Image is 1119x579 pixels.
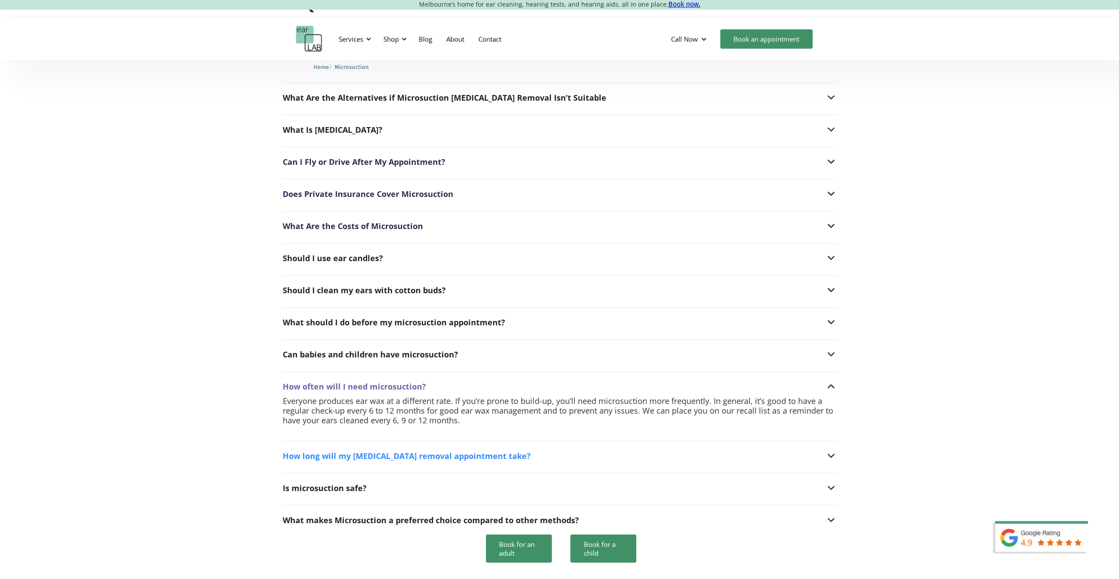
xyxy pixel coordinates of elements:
[283,286,446,295] div: Should I clean my ears with cotton buds?
[339,35,363,44] div: Services
[825,381,837,392] img: How often will I need microsuction?
[283,452,531,460] div: How long will my [MEDICAL_DATA] removal appointment take?
[825,92,837,103] img: What Are the Alternatives if Microsuction Earwax Removal Isn’t Suitable
[825,317,837,328] img: What should I do before my microsuction appointment?
[283,284,837,296] div: Should I clean my ears with cotton buds?Should I clean my ears with cotton buds?
[283,349,837,360] div: Can babies and children have microsuction?Can babies and children have microsuction?
[296,26,322,52] a: home
[313,64,329,70] span: Home
[283,514,837,526] div: What makes Microsuction a preferred choice compared to other methods?What makes Microsuction a pr...
[283,124,837,135] div: What Is [MEDICAL_DATA]?What Is Earwax?
[283,222,423,230] div: What Are the Costs of Microsuction
[313,62,329,71] a: Home
[335,62,369,71] a: Microsuction
[283,92,837,103] div: What Are the Alternatives if Microsuction [MEDICAL_DATA] Removal Isn’t SuitableWhat Are the Alter...
[283,252,837,264] div: Should I use ear candles?Should I use ear candles?
[283,397,837,425] p: Everyone produces ear wax at a different rate. If you’re prone to build-up, you’ll need microsuct...
[439,26,471,52] a: About
[471,26,508,52] a: Contact
[825,349,837,360] img: Can babies and children have microsuction?
[825,220,837,232] img: What Are the Costs of Microsuction
[333,26,374,52] div: Services
[283,156,837,168] div: Can I Fly or Drive After My Appointment?Can I Fly or Drive After My Appointment?
[825,284,837,296] img: Should I clean my ears with cotton buds?
[825,450,837,462] img: How long will my earwax removal appointment take?
[283,381,837,392] div: How often will I need microsuction?How often will I need microsuction?
[825,188,837,200] img: Does Private Insurance Cover Microsuction
[825,156,837,168] img: Can I Fly or Drive After My Appointment?
[664,26,716,52] div: Call Now
[283,484,367,492] div: Is microsuction safe?
[283,350,458,359] div: Can babies and children have microsuction?
[283,220,837,232] div: What Are the Costs of MicrosuctionWhat Are the Costs of Microsuction
[283,397,837,434] nav: How often will I need microsuction?How often will I need microsuction?
[412,26,439,52] a: Blog
[671,35,698,44] div: Call Now
[283,317,837,328] div: What should I do before my microsuction appointment?What should I do before my microsuction appoi...
[283,188,837,200] div: Does Private Insurance Cover MicrosuctionDoes Private Insurance Cover Microsuction
[283,93,606,102] div: What Are the Alternatives if Microsuction [MEDICAL_DATA] Removal Isn’t Suitable
[313,62,335,72] li: 〉
[283,382,426,391] div: How often will I need microsuction?
[283,516,579,524] div: What makes Microsuction a preferred choice compared to other methods?
[825,514,837,526] img: What makes Microsuction a preferred choice compared to other methods?
[825,482,837,494] img: Is microsuction safe?
[335,64,369,70] span: Microsuction
[283,157,445,166] div: Can I Fly or Drive After My Appointment?
[825,252,837,264] img: Should I use ear candles?
[720,29,813,49] a: Book an appointment
[283,254,383,262] div: Should I use ear candles?
[283,482,837,494] div: Is microsuction safe?Is microsuction safe?
[283,125,383,134] div: What Is [MEDICAL_DATA]?
[283,450,837,462] div: How long will my [MEDICAL_DATA] removal appointment take?How long will my earwax removal appointm...
[486,535,552,563] a: Book for an adult
[383,35,399,44] div: Shop
[825,124,837,135] img: What Is Earwax?
[378,26,409,52] div: Shop
[283,318,505,327] div: What should I do before my microsuction appointment?
[283,189,453,198] div: Does Private Insurance Cover Microsuction
[570,535,636,563] a: Book for a child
